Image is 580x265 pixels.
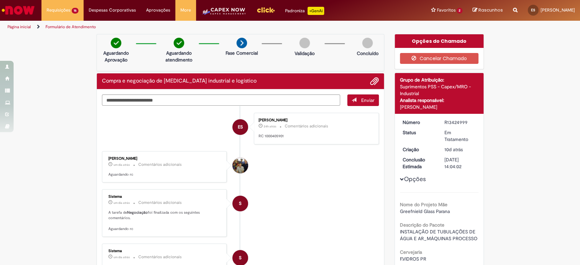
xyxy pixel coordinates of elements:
span: Greefnield Glass Parana [400,208,450,214]
span: um dia atrás [113,255,130,259]
div: Padroniza [285,7,324,15]
b: Cervejaria [400,249,422,255]
div: 18/08/2025 14:03:50 [444,146,476,153]
dt: Criação [398,146,439,153]
span: Rascunhos [478,7,503,13]
button: Enviar [347,94,379,106]
div: [PERSON_NAME] [400,104,478,110]
img: check-circle-green.png [111,38,121,48]
span: Aprovações [146,7,170,14]
dt: Número [398,119,439,126]
div: [DATE] 14:04:02 [444,156,476,170]
dt: Status [398,129,439,136]
small: Comentários adicionais [138,162,182,167]
span: F.VIDROS PR [400,256,426,262]
span: Despesas Corporativas [89,7,136,14]
div: Analista responsável: [400,97,478,104]
span: S [239,195,242,212]
span: [PERSON_NAME] [541,7,575,13]
div: [PERSON_NAME] [108,157,222,161]
div: Em Tratamento [444,129,476,143]
button: Cancelar Chamado [400,53,478,64]
div: Elisangela Damaceno Da Silva [232,119,248,135]
time: 26/08/2025 14:39:58 [113,163,130,167]
img: check-circle-green.png [174,38,184,48]
div: Opções do Chamado [395,34,484,48]
p: Aguardando atendimento [162,50,195,63]
span: 16 [72,8,78,14]
b: Nome do Projeto Mãe [400,201,447,208]
div: Suprimentos PSS - Capex/MRO - Industrial [400,83,478,97]
span: um dia atrás [113,163,130,167]
time: 26/08/2025 17:40:05 [264,124,276,128]
div: [PERSON_NAME] [259,118,372,122]
a: Rascunhos [473,7,503,14]
h2: Compra e negociação de Capex industrial e logístico Histórico de tíquete [102,78,257,84]
img: arrow-next.png [236,38,247,48]
small: Comentários adicionais [285,123,328,129]
textarea: Digite sua mensagem aqui... [102,94,340,106]
span: 10d atrás [444,146,463,153]
span: INSTALAÇÃO DE TUBULAÇÕES DE ÁGUA E AR_MÁQUINAS PROCESSO [400,229,477,242]
b: Negociação [127,210,148,215]
div: Sistema [108,249,222,253]
span: Requisições [47,7,70,14]
span: ES [238,119,243,135]
button: Adicionar anexos [370,77,379,86]
img: ServiceNow [1,3,36,17]
span: Favoritos [437,7,455,14]
span: More [180,7,191,14]
ul: Trilhas de página [5,21,382,33]
small: Comentários adicionais [138,254,182,260]
small: Comentários adicionais [138,200,182,206]
p: A tarefa de foi finalizada com os seguintes comentários. Aguardando rc [108,210,222,231]
p: Aguardando Aprovação [100,50,133,63]
div: R13424999 [444,119,476,126]
div: System [232,196,248,211]
b: Descrição do Pacote [400,222,444,228]
p: RC 1000405901 [259,134,372,139]
a: Página inicial [7,24,31,30]
p: +GenAi [307,7,324,15]
time: 26/08/2025 14:39:26 [113,255,130,259]
p: Fase Comercial [226,50,258,56]
img: img-circle-grey.png [362,38,373,48]
p: Validação [295,50,315,57]
img: click_logo_yellow_360x200.png [257,5,275,15]
span: um dia atrás [113,201,130,205]
span: Enviar [361,97,374,103]
time: 18/08/2025 14:03:50 [444,146,463,153]
p: Concluído [356,50,378,57]
p: Aguardando rc [108,172,222,177]
img: img-circle-grey.png [299,38,310,48]
div: Lucas Xavier De Oliveira [232,158,248,173]
span: 2 [457,8,462,14]
div: Grupo de Atribuição: [400,76,478,83]
time: 26/08/2025 14:39:56 [113,201,130,205]
dt: Conclusão Estimada [398,156,439,170]
a: Formulário de Atendimento [46,24,96,30]
span: 24h atrás [264,124,276,128]
div: Sistema [108,195,222,199]
img: CapexLogo5.png [201,7,246,20]
span: ES [531,8,535,12]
